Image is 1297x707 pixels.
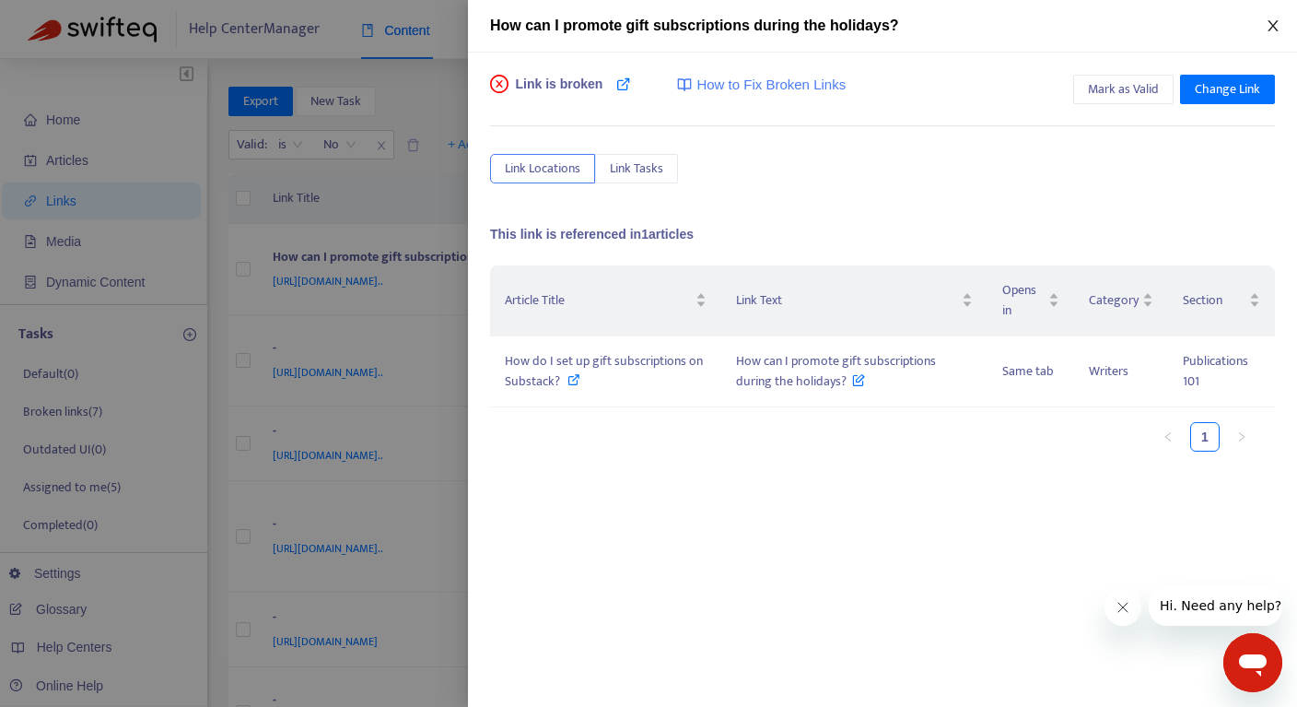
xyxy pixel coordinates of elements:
span: This link is referenced in 1 articles [490,227,694,242]
span: Writers [1089,360,1128,382]
img: image-link [677,77,692,92]
span: Same tab [1002,360,1054,382]
button: Link Locations [490,154,595,183]
button: left [1153,422,1183,452]
span: How do I set up gift subscriptions on Substack? [505,350,703,392]
li: Next Page [1227,422,1256,452]
span: Article Title [505,290,692,311]
li: 1 [1190,422,1220,452]
span: Mark as Valid [1088,79,1159,100]
span: Link Tasks [610,159,663,179]
span: Link Text [736,290,959,311]
button: Change Link [1180,75,1275,104]
span: How can I promote gift subscriptions during the holidays? [736,350,936,392]
span: close [1266,18,1280,33]
iframe: Message from company [1149,585,1282,626]
span: Opens in [1002,280,1044,321]
button: Link Tasks [595,154,678,183]
span: Section [1183,290,1245,311]
th: Category [1074,265,1168,336]
span: How can I promote gift subscriptions during the holidays? [490,18,899,33]
th: Section [1168,265,1275,336]
span: Publications 101 [1183,350,1248,392]
th: Article Title [490,265,721,336]
span: close-circle [490,75,508,93]
li: Previous Page [1153,422,1183,452]
iframe: Close message [1104,589,1141,626]
a: How to Fix Broken Links [677,75,846,96]
span: Category [1089,290,1139,311]
th: Link Text [721,265,988,336]
span: Change Link [1195,79,1260,100]
span: Link is broken [516,75,603,112]
button: right [1227,422,1256,452]
button: Close [1260,18,1286,35]
span: Link Locations [505,159,580,179]
span: How to Fix Broken Links [696,75,846,96]
span: left [1163,431,1174,442]
th: Opens in [987,265,1073,336]
iframe: Button to launch messaging window [1223,633,1282,692]
button: Mark as Valid [1073,75,1174,104]
span: right [1236,431,1247,442]
a: 1 [1191,423,1219,451]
